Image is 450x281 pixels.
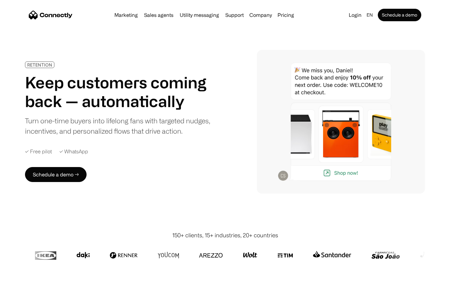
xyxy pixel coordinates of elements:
[275,12,297,17] a: Pricing
[25,116,215,136] div: Turn one-time buyers into lifelong fans with targeted nudges, incentives, and personalized flows ...
[25,73,215,111] h1: Keep customers coming back — automatically
[367,11,373,19] div: en
[378,9,421,21] a: Schedule a demo
[6,269,37,279] aside: Language selected: English
[142,12,176,17] a: Sales agents
[177,12,222,17] a: Utility messaging
[172,231,278,239] div: 150+ clients, 15+ industries, 20+ countries
[223,12,246,17] a: Support
[25,167,87,182] a: Schedule a demo →
[112,12,140,17] a: Marketing
[27,62,52,67] div: RETENTION
[12,270,37,279] ul: Language list
[249,11,272,19] div: Company
[25,149,52,155] div: ✓ Free pilot
[59,149,88,155] div: ✓ WhatsApp
[346,11,364,19] a: Login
